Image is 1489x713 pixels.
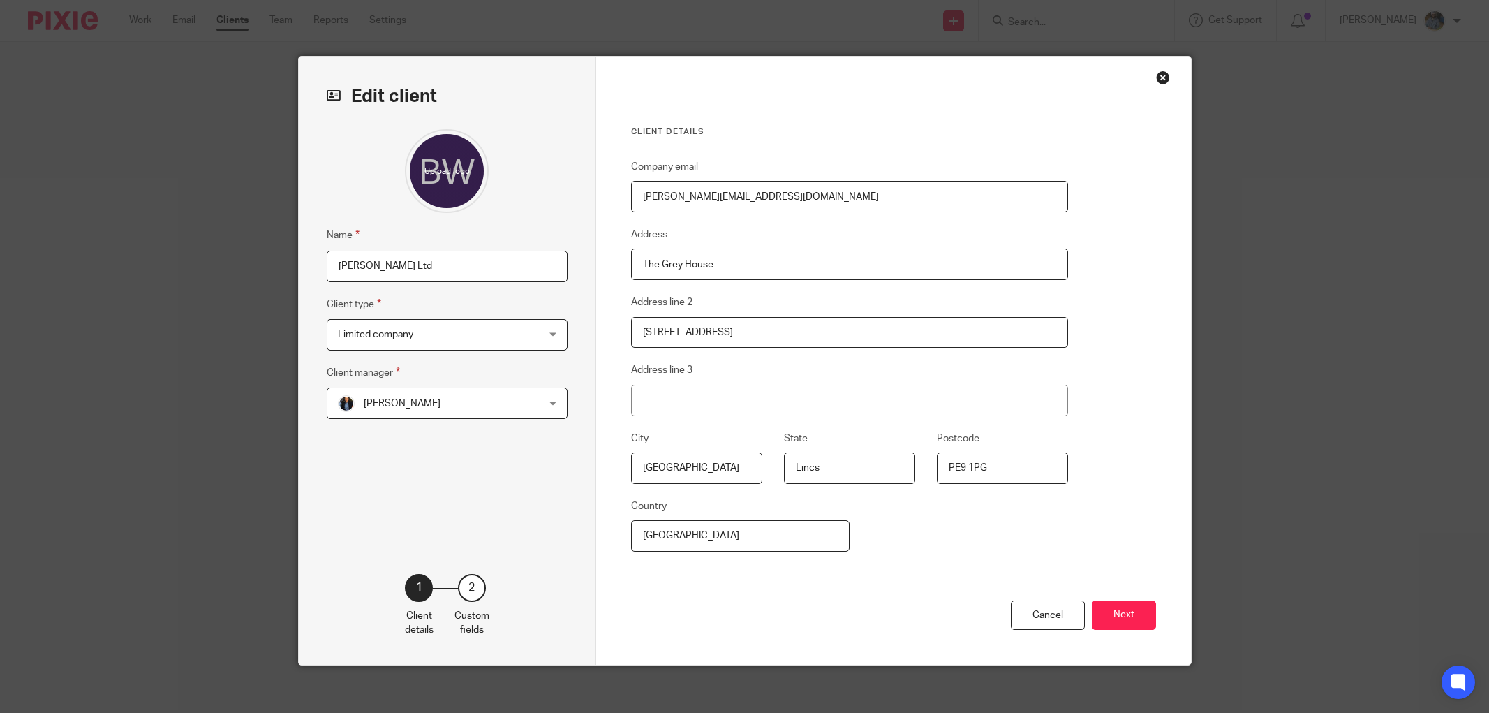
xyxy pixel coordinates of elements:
h2: Edit client [327,84,568,108]
label: Name [327,227,360,243]
div: Cancel [1011,601,1085,631]
h3: Client details [631,126,1069,138]
button: Next [1092,601,1156,631]
label: Address line 3 [631,363,692,377]
label: Client manager [327,365,400,381]
label: Address [631,228,667,242]
div: 1 [405,574,433,602]
label: Address line 2 [631,295,692,309]
p: Custom fields [454,609,489,638]
label: State [784,432,808,446]
div: Close this dialog window [1156,71,1170,84]
p: Client details [405,609,434,638]
label: City [631,432,649,446]
label: Country [631,499,667,513]
label: Company email [631,160,698,174]
label: Postcode [937,432,979,446]
span: Limited company [338,330,413,339]
label: Client type [327,296,381,312]
div: 2 [458,574,486,602]
img: martin-hickman.jpg [338,395,355,412]
span: [PERSON_NAME] [364,399,440,409]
